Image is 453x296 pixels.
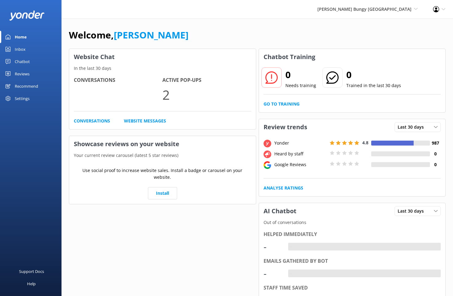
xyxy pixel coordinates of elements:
[259,49,320,65] h3: Chatbot Training
[346,82,401,89] p: Trained in the last 30 days
[69,152,256,159] p: Your current review carousel (latest 5 star reviews)
[273,150,328,157] div: Heard by staff
[346,67,401,82] h2: 0
[69,136,256,152] h3: Showcase reviews on your website
[74,76,162,84] h4: Conversations
[69,49,256,65] h3: Website Chat
[27,278,36,290] div: Help
[273,140,328,146] div: Yonder
[264,185,303,191] a: Analyse Ratings
[15,80,38,92] div: Recommend
[124,118,166,124] a: Website Messages
[114,29,189,41] a: [PERSON_NAME]
[264,257,441,265] div: Emails gathered by bot
[430,161,441,168] h4: 0
[430,140,441,146] h4: 987
[148,187,177,199] a: Install
[162,76,251,84] h4: Active Pop-ups
[259,203,301,219] h3: AI Chatbot
[15,31,27,43] div: Home
[264,266,282,281] div: -
[15,92,30,105] div: Settings
[259,119,312,135] h3: Review trends
[362,140,368,146] span: 4.8
[9,10,45,21] img: yonder-white-logo.png
[15,68,30,80] div: Reviews
[285,67,316,82] h2: 0
[288,243,293,251] div: -
[264,101,300,107] a: Go to Training
[15,43,26,55] div: Inbox
[285,82,316,89] p: Needs training
[19,265,44,278] div: Support Docs
[264,230,441,238] div: Helped immediately
[74,167,251,181] p: Use social proof to increase website sales. Install a badge or carousel on your website.
[162,84,251,105] p: 2
[15,55,30,68] div: Chatbot
[273,161,328,168] div: Google Reviews
[398,208,427,214] span: Last 30 days
[264,284,441,292] div: Staff time saved
[259,219,446,226] p: Out of conversations
[317,6,411,12] span: [PERSON_NAME] Bungy [GEOGRAPHIC_DATA]
[398,124,427,130] span: Last 30 days
[264,239,282,254] div: -
[69,65,256,72] p: In the last 30 days
[69,28,189,42] h1: Welcome,
[288,270,293,278] div: -
[430,150,441,157] h4: 0
[74,118,110,124] a: Conversations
